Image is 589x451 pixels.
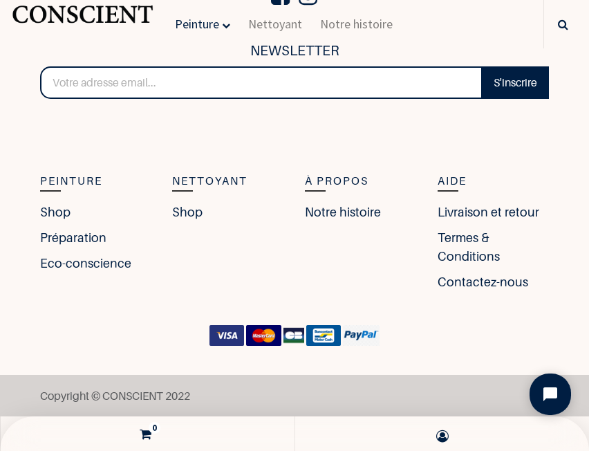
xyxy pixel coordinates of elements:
iframe: Tidio Chat [518,362,583,427]
a: S'inscrire [482,66,549,100]
a: Livraison et retour [438,203,539,221]
img: MasterCard [246,325,281,346]
h5: Aide [438,172,550,189]
h5: Nettoyant [172,172,284,189]
sup: 0 [149,422,160,434]
img: paypal [343,325,380,346]
a: Termes & Conditions [438,228,550,266]
span: Nettoyant [248,16,302,32]
img: CB [283,325,304,346]
img: VISA [209,325,245,346]
a: Eco-conscience [40,254,131,273]
h5: NEWSLETTER [40,40,550,61]
a: Shop [40,203,71,221]
a: Contactez-nous [438,273,528,291]
span: Copyright © CONSCIENT 2022 [40,389,190,403]
h5: Peinture [40,172,152,189]
a: Préparation [40,228,106,247]
input: Votre adresse email... [40,66,483,100]
img: Bancontact [306,325,342,346]
span: Peinture [175,16,219,32]
span: Notre histoire [320,16,393,32]
a: 0 [4,416,291,451]
a: Shop [172,203,203,221]
h5: à Propos [305,172,417,189]
a: Notre histoire [305,203,381,221]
